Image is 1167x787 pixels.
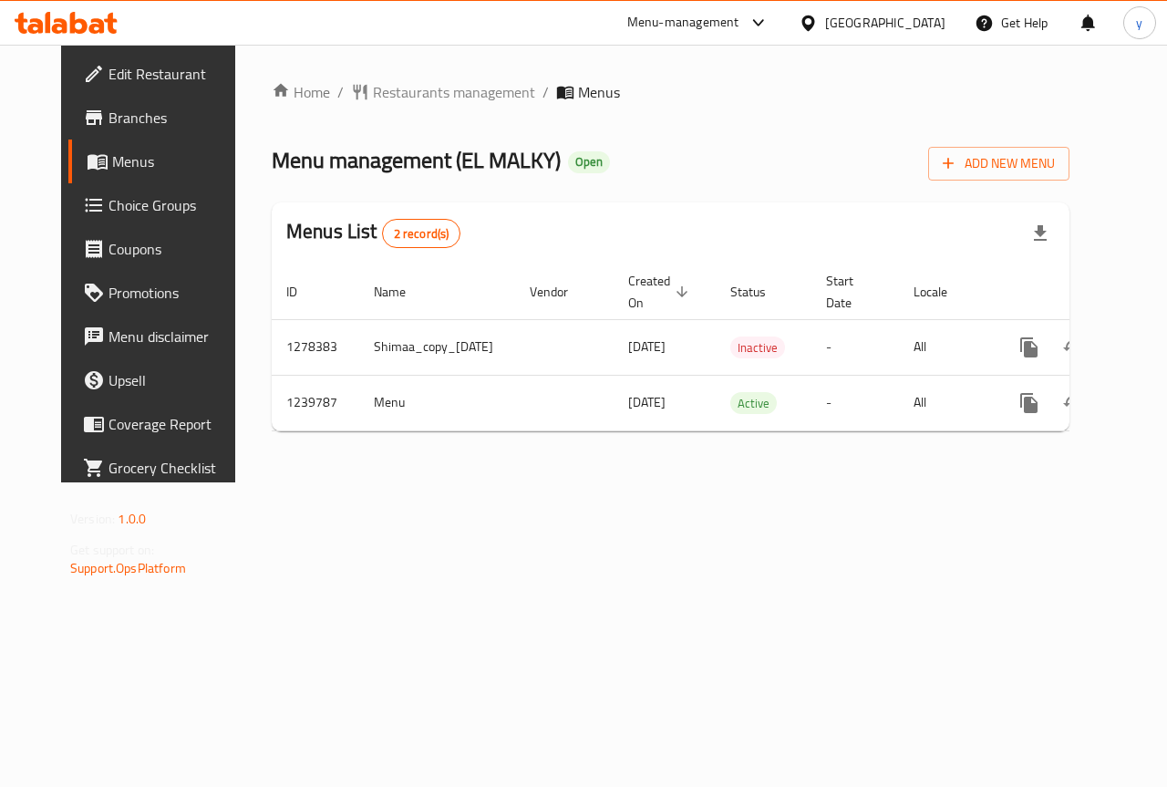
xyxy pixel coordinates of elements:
a: Home [272,81,330,103]
a: Branches [68,96,256,140]
td: 1239787 [272,375,359,430]
span: Menu disclaimer [108,326,242,347]
a: Promotions [68,271,256,315]
div: Menu-management [627,12,739,34]
a: Restaurants management [351,81,535,103]
button: more [1007,326,1051,369]
span: Menus [578,81,620,103]
a: Grocery Checklist [68,446,256,490]
a: Edit Restaurant [68,52,256,96]
a: Support.OpsPlatform [70,556,186,580]
span: Add New Menu [943,152,1055,175]
a: Coupons [68,227,256,271]
a: Menus [68,140,256,183]
span: Created On [628,270,694,314]
button: Change Status [1051,326,1095,369]
span: Start Date [826,270,877,314]
span: Version: [70,507,115,531]
li: / [337,81,344,103]
td: Shimaa_copy_[DATE] [359,319,515,375]
td: Menu [359,375,515,430]
nav: breadcrumb [272,81,1069,103]
span: Name [374,281,429,303]
td: 1278383 [272,319,359,375]
span: Vendor [530,281,592,303]
span: Choice Groups [108,194,242,216]
td: - [811,375,899,430]
span: Inactive [730,337,785,358]
span: Grocery Checklist [108,457,242,479]
div: Total records count [382,219,461,248]
span: ID [286,281,321,303]
span: 1.0.0 [118,507,146,531]
button: more [1007,381,1051,425]
span: Branches [108,107,242,129]
span: y [1136,13,1142,33]
div: Export file [1018,212,1062,255]
span: Edit Restaurant [108,63,242,85]
span: 2 record(s) [383,225,460,243]
button: Change Status [1051,381,1095,425]
td: - [811,319,899,375]
span: [DATE] [628,335,666,358]
span: Open [568,154,610,170]
span: Restaurants management [373,81,535,103]
button: Add New Menu [928,147,1069,181]
div: [GEOGRAPHIC_DATA] [825,13,945,33]
span: Coverage Report [108,413,242,435]
span: Upsell [108,369,242,391]
span: Status [730,281,790,303]
span: Menus [112,150,242,172]
div: Open [568,151,610,173]
td: All [899,319,993,375]
a: Choice Groups [68,183,256,227]
span: Promotions [108,282,242,304]
span: [DATE] [628,390,666,414]
span: Active [730,393,777,414]
li: / [542,81,549,103]
span: Get support on: [70,538,154,562]
a: Menu disclaimer [68,315,256,358]
span: Menu management ( EL MALKY ) [272,140,561,181]
span: Coupons [108,238,242,260]
a: Coverage Report [68,402,256,446]
span: Locale [914,281,971,303]
div: Active [730,392,777,414]
a: Upsell [68,358,256,402]
td: All [899,375,993,430]
h2: Menus List [286,218,460,248]
div: Inactive [730,337,785,358]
